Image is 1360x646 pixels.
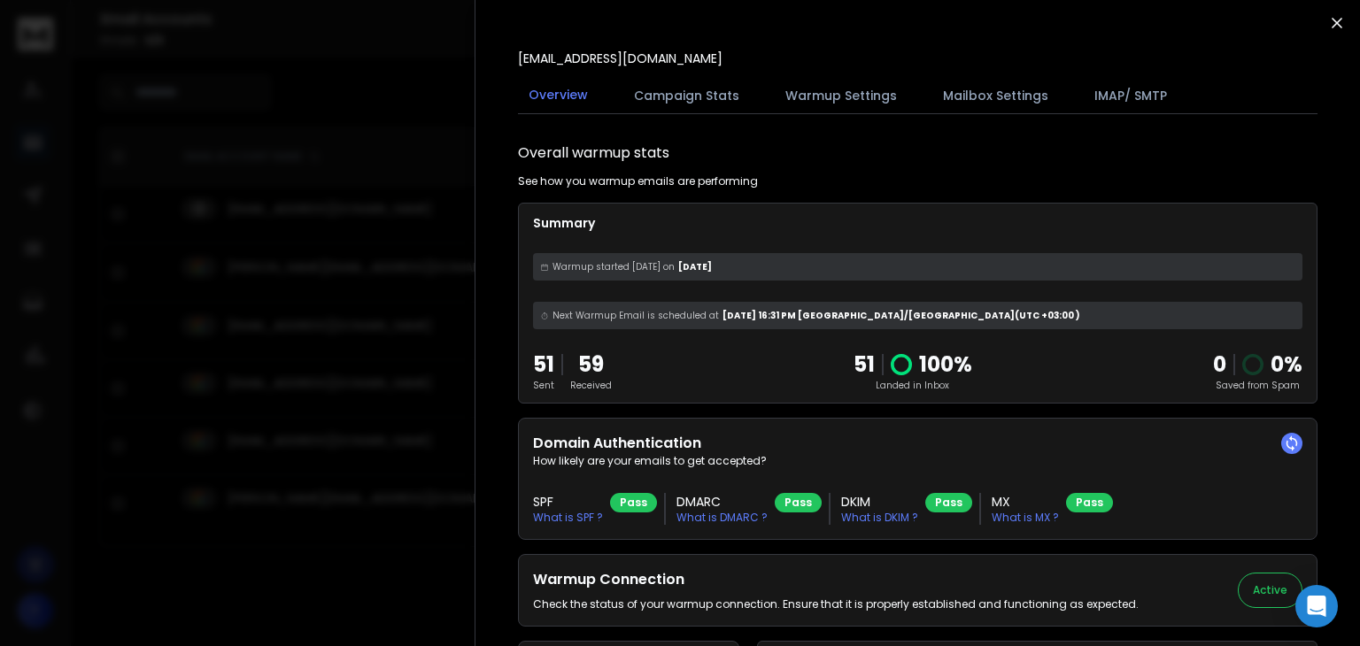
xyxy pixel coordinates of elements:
h3: DMARC [676,493,768,511]
button: Warmup Settings [775,76,908,115]
div: Pass [610,493,657,512]
span: Warmup started [DATE] on [552,260,675,273]
h3: SPF [533,493,603,511]
p: What is SPF ? [533,511,603,525]
div: Pass [1066,493,1113,512]
p: Sent [533,379,554,392]
p: 0 % [1271,350,1302,379]
p: [EMAIL_ADDRESS][DOMAIN_NAME] [518,50,722,67]
h3: MX [992,493,1059,511]
h2: Domain Authentication [533,433,1302,454]
button: Mailbox Settings [932,76,1059,115]
button: Campaign Stats [623,76,750,115]
h3: DKIM [841,493,918,511]
button: Active [1238,573,1302,608]
p: Received [570,379,612,392]
p: 59 [570,350,612,379]
p: What is DKIM ? [841,511,918,525]
p: Summary [533,214,1302,232]
div: [DATE] 16:31 PM [GEOGRAPHIC_DATA]/[GEOGRAPHIC_DATA] (UTC +03:00 ) [533,302,1302,329]
div: [DATE] [533,253,1302,281]
p: Saved from Spam [1213,379,1302,392]
div: Open Intercom Messenger [1295,585,1338,627]
p: How likely are your emails to get accepted? [533,454,1302,468]
button: Overview [518,75,599,116]
p: 51 [533,350,554,379]
strong: 0 [1213,350,1226,379]
p: 100 % [919,350,972,379]
p: Check the status of your warmup connection. Ensure that it is properly established and functionin... [533,597,1139,611]
p: Landed in Inbox [854,379,972,392]
p: 51 [854,350,875,379]
button: IMAP/ SMTP [1084,76,1178,115]
div: Pass [775,493,822,512]
div: Pass [925,493,972,512]
h2: Warmup Connection [533,569,1139,590]
p: What is MX ? [992,511,1059,525]
h1: Overall warmup stats [518,142,669,164]
p: What is DMARC ? [676,511,768,525]
p: See how you warmup emails are performing [518,174,758,188]
span: Next Warmup Email is scheduled at [552,309,719,322]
